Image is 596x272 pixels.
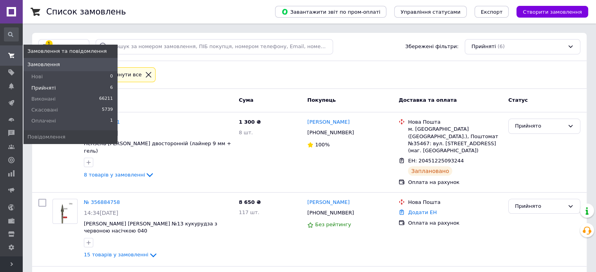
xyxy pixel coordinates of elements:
button: Експорт [475,6,509,18]
span: Замовлення [27,61,60,68]
span: Оплачені [31,117,56,124]
span: Експорт [481,9,503,15]
span: Створити замовлення [523,9,582,15]
span: ЕН: 20451225093244 [408,158,464,164]
span: Скасовані [31,106,58,113]
input: Пошук за номером замовлення, ПІБ покупця, номером телефону, Email, номером накладної [96,39,333,54]
span: 8 товарів у замовленні [84,172,145,178]
span: 1 [110,117,113,124]
span: Завантажити звіт по пром-оплаті [281,8,380,15]
div: Нова Пошта [408,119,502,126]
span: 8 шт. [239,130,253,135]
div: Прийнято [515,122,564,130]
img: Фото товару [55,199,75,223]
span: 117 шт. [239,209,259,215]
span: Фільтри [53,43,75,50]
span: Повідомлення [27,133,65,141]
h1: Список замовлень [46,7,126,16]
span: 100% [315,142,330,148]
span: 6 [110,85,113,92]
span: Без рейтингу [315,222,351,227]
a: Фото товару [53,199,78,224]
span: Прийняті [31,85,56,92]
span: Нові [31,73,43,80]
span: (6) [498,43,505,49]
span: [PHONE_NUMBER] [307,210,354,216]
button: Завантажити звіт по пром-оплаті [275,6,386,18]
span: Замовлення та повідомлення [27,48,107,55]
div: 1 [45,40,53,47]
a: [PERSON_NAME] [307,119,350,126]
span: Cума [239,97,253,103]
div: м. [GEOGRAPHIC_DATA] ([GEOGRAPHIC_DATA].), Поштомат №35467: вул. [STREET_ADDRESS] (маг. [GEOGRAPH... [408,126,502,154]
span: 14:34[DATE] [84,210,118,216]
div: Оплата на рахунок [408,179,502,186]
span: 5739 [102,106,113,113]
div: Cкинути все [107,71,143,79]
a: Повідомлення [24,130,118,144]
a: № 356884758 [84,199,120,205]
span: Доставка та оплата [399,97,457,103]
a: [PERSON_NAME] [PERSON_NAME] №13 кукурудза з червоною насічкою 040 [84,221,217,234]
span: Статус [508,97,528,103]
button: Створити замовлення [516,6,588,18]
span: Покупець [307,97,336,103]
span: [PHONE_NUMBER] [307,130,354,135]
div: Прийнято [515,202,564,211]
div: Нова Пошта [408,199,502,206]
a: 15 товарів у замовленні [84,252,158,258]
span: 15 товарів у замовленні [84,252,149,258]
div: Заплановано [408,166,452,176]
span: 0 [110,73,113,80]
span: Управління статусами [400,9,460,15]
span: Збережені фільтри: [405,43,458,50]
span: 1 300 ₴ [239,119,261,125]
a: 8 товарів у замовленні [84,172,154,178]
a: Створити замовлення [509,9,588,14]
span: 66211 [99,95,113,103]
span: Виконані [31,95,56,103]
span: 8 650 ₴ [239,199,261,205]
a: Замовлення [24,58,118,71]
button: Управління статусами [394,6,467,18]
div: Оплата на рахунок [408,220,502,227]
span: Прийняті [471,43,496,50]
a: Пензель [PERSON_NAME] двосторонній (лайнер 9 мм + гель) [84,141,231,154]
a: [PERSON_NAME] [307,199,350,206]
a: Додати ЕН [408,209,437,215]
